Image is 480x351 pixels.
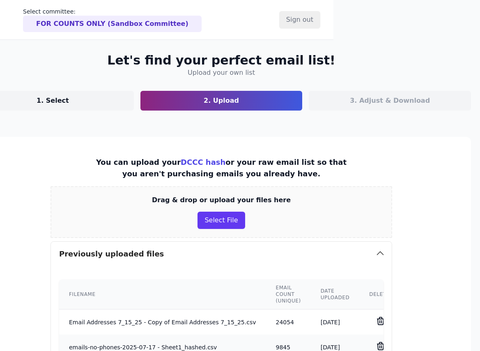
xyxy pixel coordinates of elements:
a: DCCC hash [181,158,225,166]
h2: Let's find your perfect email list! [107,53,335,68]
h3: Previously uploaded files [59,248,164,260]
p: FOR COUNTS ONLY (Sandbox Committee) [36,19,188,29]
input: Sign out [279,11,320,28]
td: [DATE] [311,309,360,335]
p: 2. Upload [204,96,239,106]
a: Select committee: FOR COUNTS ONLY (Sandbox Committee) [23,7,202,32]
p: 3. Adjust & Download [350,96,430,106]
th: Filename [59,279,266,309]
p: 1. Select [37,96,69,106]
th: Email count (unique) [266,279,310,309]
th: Date uploaded [311,279,360,309]
button: Previously uploaded files [51,242,392,266]
p: You can upload your or your raw email list so that you aren't purchasing emails you already have. [93,157,349,180]
th: Delete [359,279,400,309]
p: Select committee: [23,7,202,16]
td: Email Addresses 7_15_25 - Copy of Email Addresses 7_15_25.csv [59,309,266,335]
a: 2. Upload [140,91,303,111]
h4: Upload your own list [188,68,255,78]
p: Drag & drop or upload your files here [152,195,291,205]
button: Select File [198,212,245,229]
td: 24054 [266,309,310,335]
